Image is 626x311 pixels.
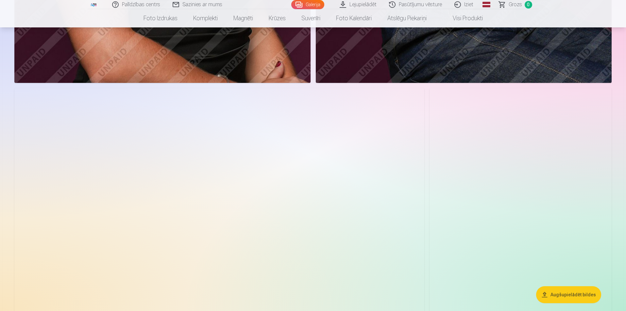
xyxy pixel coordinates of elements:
button: Augšupielādēt bildes [536,286,601,303]
a: Suvenīri [294,9,328,27]
img: /fa1 [90,3,97,7]
span: Grozs [509,1,522,8]
a: Krūzes [261,9,294,27]
a: Foto izdrukas [136,9,185,27]
a: Foto kalendāri [328,9,380,27]
a: Atslēgu piekariņi [380,9,434,27]
a: Magnēti [226,9,261,27]
a: Visi produkti [434,9,491,27]
span: 0 [525,1,532,8]
a: Komplekti [185,9,226,27]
